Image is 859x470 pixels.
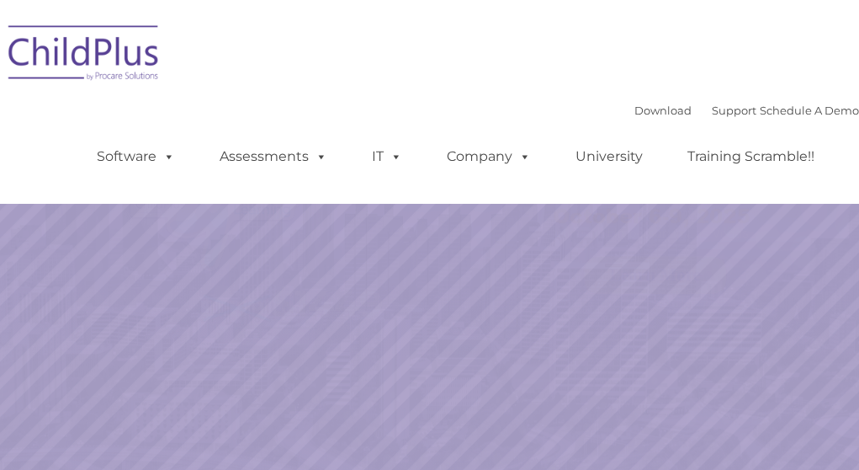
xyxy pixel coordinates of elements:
[634,104,692,117] a: Download
[203,140,344,174] a: Assessments
[430,140,548,174] a: Company
[712,104,756,117] a: Support
[671,140,831,174] a: Training Scramble!!
[634,104,859,117] font: |
[760,104,859,117] a: Schedule A Demo
[584,256,726,294] a: Learn More
[559,140,660,174] a: University
[80,140,192,174] a: Software
[355,140,419,174] a: IT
